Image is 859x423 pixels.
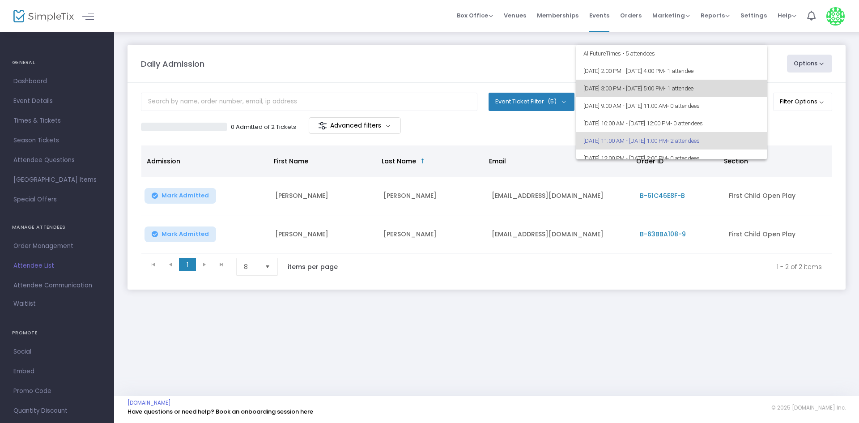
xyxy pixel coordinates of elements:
span: • 1 attendee [664,85,693,92]
span: • 2 attendees [667,137,700,144]
span: • 1 attendee [664,68,693,74]
span: [DATE] 2:00 PM - [DATE] 4:00 PM [583,62,760,80]
span: [DATE] 3:00 PM - [DATE] 5:00 PM [583,80,760,97]
span: [DATE] 11:00 AM - [DATE] 1:00 PM [583,132,760,150]
span: • 0 attendees [667,155,700,162]
span: [DATE] 10:00 AM - [DATE] 12:00 PM [583,115,760,132]
span: • 0 attendees [667,103,700,109]
span: • 0 attendees [670,120,703,127]
span: [DATE] 12:00 PM - [DATE] 2:00 PM [583,150,760,167]
span: [DATE] 9:00 AM - [DATE] 11:00 AM [583,97,760,115]
span: All Future Times • 5 attendees [583,45,760,62]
